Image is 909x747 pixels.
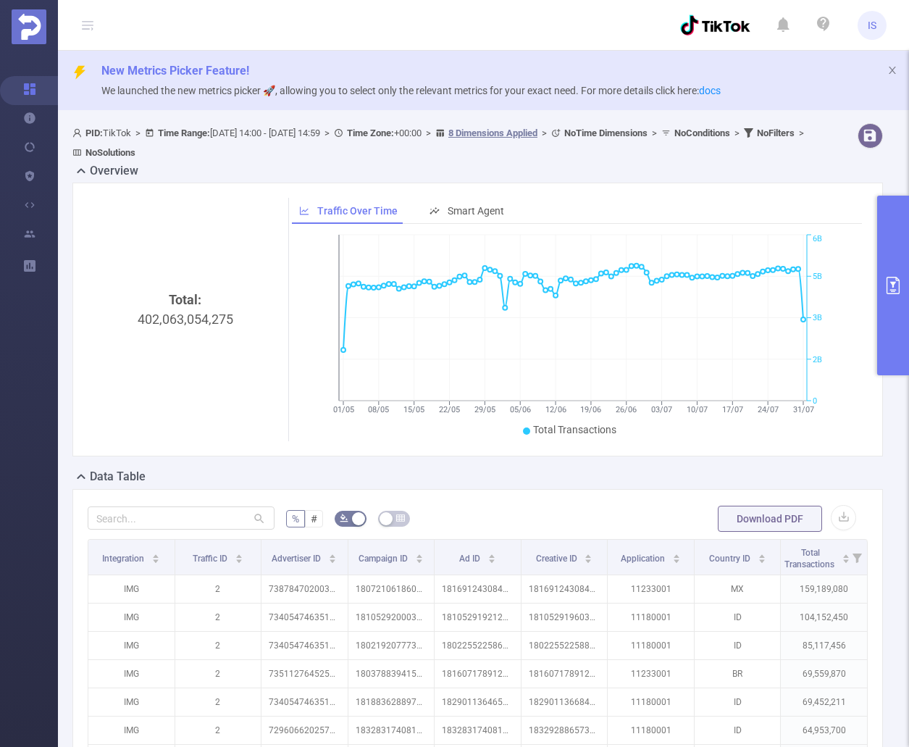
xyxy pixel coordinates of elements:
[608,632,694,659] p: 11180001
[435,632,521,659] p: 1802255225869362
[72,65,87,80] i: icon: thunderbolt
[272,554,323,564] span: Advertiser ID
[510,405,531,414] tspan: 05/06
[340,514,348,522] i: icon: bg-colors
[651,405,672,414] tspan: 03/07
[348,632,435,659] p: 1802192077731890
[564,128,648,138] b: No Time Dimensions
[868,11,876,40] span: IS
[621,554,667,564] span: Application
[813,355,822,364] tspan: 2B
[439,405,460,414] tspan: 22/05
[175,717,261,744] p: 2
[347,128,394,138] b: Time Zone:
[722,405,743,414] tspan: 17/07
[435,717,521,744] p: 1832831740814370
[415,557,423,562] i: icon: caret-down
[152,552,160,556] i: icon: caret-up
[158,128,210,138] b: Time Range:
[333,405,354,414] tspan: 01/05
[521,717,608,744] p: 1832928865731665
[348,688,435,716] p: 1818836288975873
[88,506,275,530] input: Search...
[674,128,730,138] b: No Conditions
[235,552,243,561] div: Sort
[487,557,495,562] i: icon: caret-down
[169,292,201,307] b: Total:
[435,660,521,688] p: 1816071789120561
[448,205,504,217] span: Smart Agent
[175,660,261,688] p: 2
[781,717,867,744] p: 64,953,700
[193,554,230,564] span: Traffic ID
[235,552,243,556] i: icon: caret-up
[359,554,410,564] span: Campaign ID
[415,552,424,561] div: Sort
[487,552,495,556] i: icon: caret-up
[585,552,592,556] i: icon: caret-up
[151,552,160,561] div: Sort
[521,575,608,603] p: 1816912430847009
[842,552,850,556] i: icon: caret-up
[12,9,46,44] img: Protected Media
[521,632,608,659] p: 1802255225887762
[793,405,814,414] tspan: 31/07
[317,205,398,217] span: Traffic Over Time
[435,575,521,603] p: 1816912430846993
[545,405,566,414] tspan: 12/06
[781,688,867,716] p: 69,452,211
[261,717,348,744] p: 7296066202575667202
[521,688,608,716] p: 1829011366840338
[235,557,243,562] i: icon: caret-down
[648,128,661,138] span: >
[101,64,249,78] span: New Metrics Picker Feature!
[311,513,317,525] span: #
[459,554,482,564] span: Ad ID
[758,552,766,561] div: Sort
[758,557,766,562] i: icon: caret-down
[842,557,850,562] i: icon: caret-down
[88,717,175,744] p: IMG
[320,128,334,138] span: >
[758,552,766,556] i: icon: caret-up
[396,514,405,522] i: icon: table
[261,688,348,716] p: 7340547463515783169
[131,128,145,138] span: >
[72,128,808,158] span: TikTok [DATE] 14:00 - [DATE] 14:59 +00:00
[718,506,822,532] button: Download PDF
[90,162,138,180] h2: Overview
[521,660,608,688] p: 1816071789128881
[88,660,175,688] p: IMG
[784,548,837,569] span: Total Transactions
[730,128,744,138] span: >
[85,128,103,138] b: PID:
[695,717,781,744] p: ID
[102,554,146,564] span: Integration
[348,717,435,744] p: 1832831740814338
[415,552,423,556] i: icon: caret-up
[88,575,175,603] p: IMG
[152,557,160,562] i: icon: caret-down
[403,405,424,414] tspan: 15/05
[435,604,521,631] p: 1810529192128562
[695,575,781,603] p: MX
[101,85,721,96] span: We launched the new metrics picker 🚀, allowing you to select only the relevant metrics for your e...
[487,552,496,561] div: Sort
[348,575,435,603] p: 1807210618603570
[699,85,721,96] a: docs
[672,552,681,561] div: Sort
[299,206,309,216] i: icon: line-chart
[695,660,781,688] p: BR
[813,396,817,406] tspan: 0
[813,272,822,281] tspan: 5B
[781,575,867,603] p: 159,189,080
[435,688,521,716] p: 1829011364652162
[175,688,261,716] p: 2
[781,632,867,659] p: 85,117,456
[348,660,435,688] p: 1803788394157106
[175,575,261,603] p: 2
[474,405,495,414] tspan: 29/05
[608,660,694,688] p: 11233001
[847,540,867,575] i: Filter menu
[72,128,85,138] i: icon: user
